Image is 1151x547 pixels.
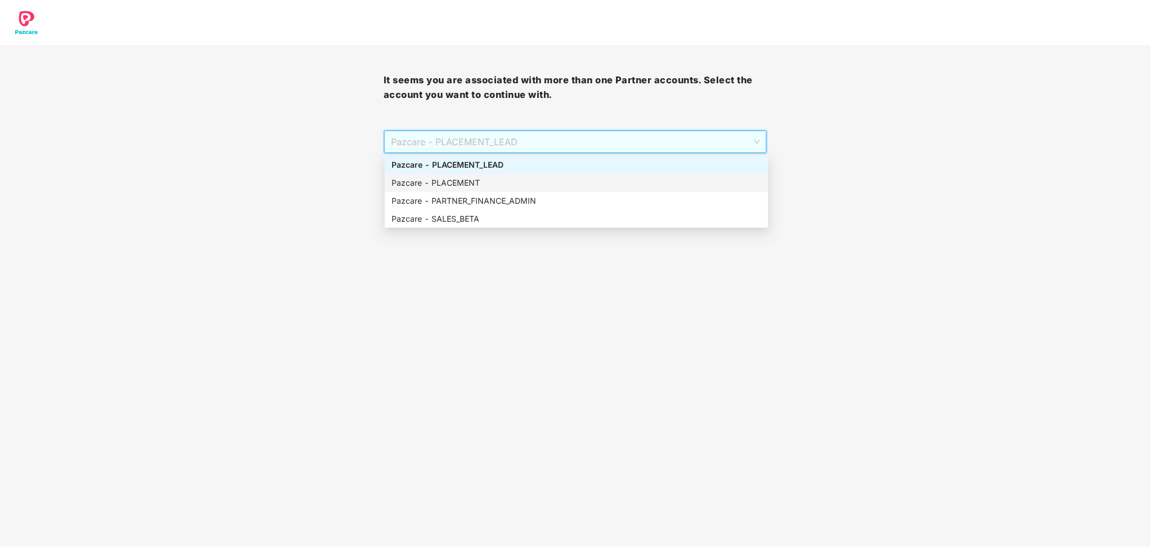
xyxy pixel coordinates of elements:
[392,195,762,207] div: Pazcare - PARTNER_FINANCE_ADMIN
[385,210,768,228] div: Pazcare - SALES_BETA
[385,192,768,210] div: Pazcare - PARTNER_FINANCE_ADMIN
[384,73,767,102] h3: It seems you are associated with more than one Partner accounts. Select the account you want to c...
[391,131,760,153] span: Pazcare - PLACEMENT_LEAD
[392,159,762,171] div: Pazcare - PLACEMENT_LEAD
[392,213,762,225] div: Pazcare - SALES_BETA
[392,177,762,189] div: Pazcare - PLACEMENT
[385,174,768,192] div: Pazcare - PLACEMENT
[385,156,768,174] div: Pazcare - PLACEMENT_LEAD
